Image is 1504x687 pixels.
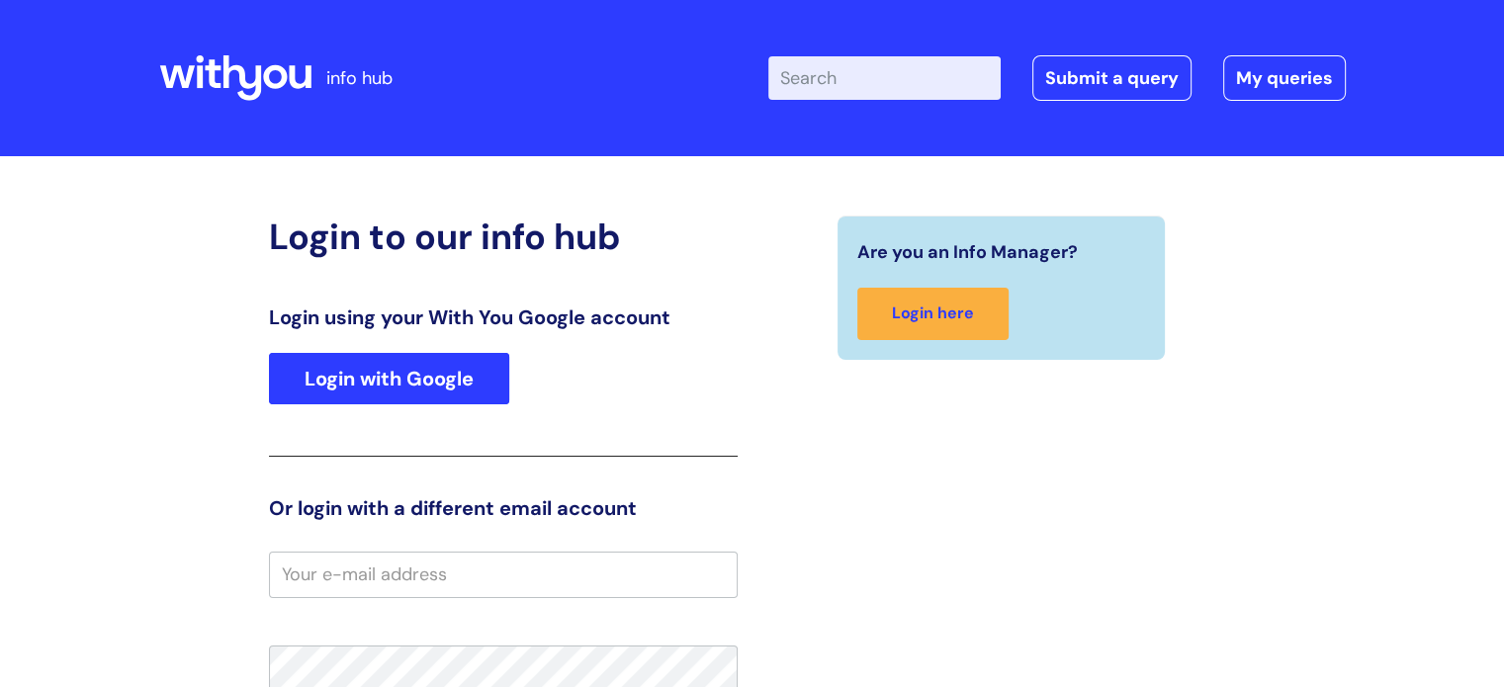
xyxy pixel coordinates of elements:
[857,236,1078,268] span: Are you an Info Manager?
[326,62,393,94] p: info hub
[269,496,738,520] h3: Or login with a different email account
[269,552,738,597] input: Your e-mail address
[269,215,738,258] h2: Login to our info hub
[269,305,738,329] h3: Login using your With You Google account
[768,56,1001,100] input: Search
[269,353,509,404] a: Login with Google
[1223,55,1346,101] a: My queries
[857,288,1009,340] a: Login here
[1032,55,1192,101] a: Submit a query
